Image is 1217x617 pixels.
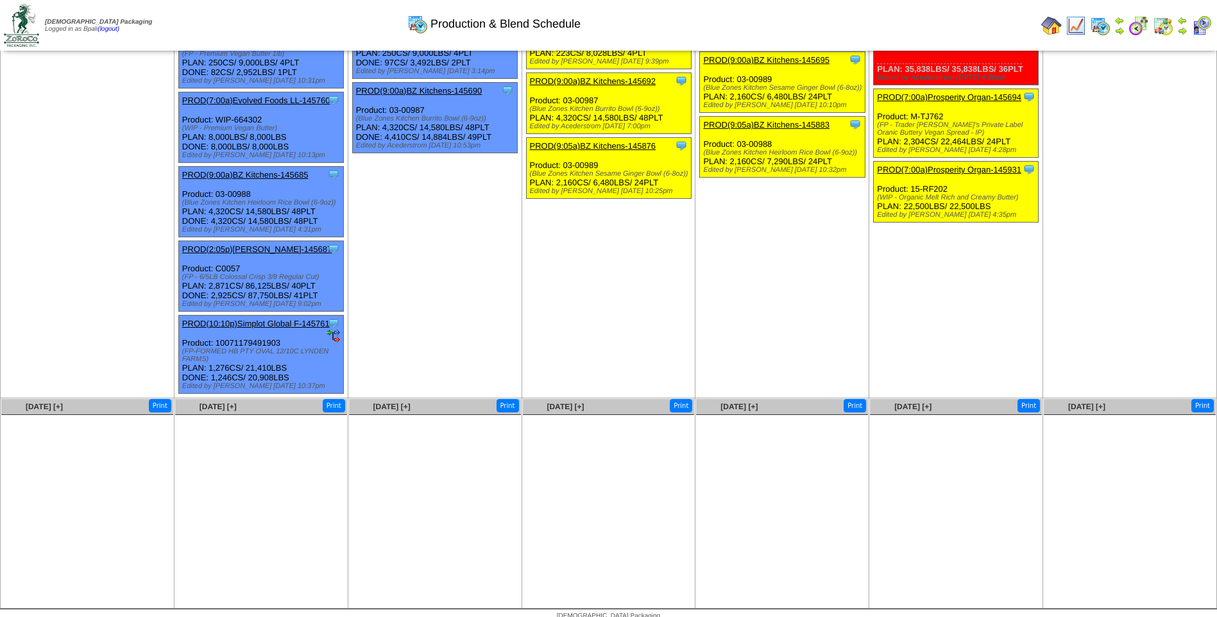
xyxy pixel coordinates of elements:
[700,52,865,113] div: Product: 03-00989 PLAN: 2,160CS / 6,480LBS / 24PLT
[720,402,758,411] a: [DATE] [+]
[703,166,864,174] div: Edited by [PERSON_NAME] [DATE] 10:32pm
[182,77,343,85] div: Edited by [PERSON_NAME] [DATE] 10:31pm
[98,26,119,33] a: (logout)
[1041,15,1062,36] img: home.gif
[703,101,864,109] div: Edited by [PERSON_NAME] [DATE] 10:10pm
[1153,15,1173,36] img: calendarinout.gif
[182,319,330,328] a: PROD(10:10p)Simplot Global F-145761
[430,17,581,31] span: Production & Blend Schedule
[373,402,411,411] a: [DATE] [+]
[700,117,865,178] div: Product: 03-00988 PLAN: 2,160CS / 7,290LBS / 24PLT
[874,89,1039,158] div: Product: M-TJ762 PLAN: 2,304CS / 22,464LBS / 24PLT
[1128,15,1149,36] img: calendarblend.gif
[182,151,343,159] div: Edited by [PERSON_NAME] [DATE] 10:13pm
[182,199,343,207] div: (Blue Zones Kitchen Heirloom Rice Bowl (6-9oz))
[703,120,830,130] a: PROD(9:05a)BZ Kitchens-145883
[1066,15,1086,36] img: line_graph.gif
[182,348,343,363] div: (FP-FORMED HB PTY OVAL 12/10C LYNDEN FARMS)
[149,399,171,412] button: Print
[670,399,692,412] button: Print
[327,317,340,330] img: Tooltip
[323,399,345,412] button: Print
[327,242,340,255] img: Tooltip
[356,86,482,96] a: PROD(9:00a)BZ Kitchens-145690
[182,124,343,132] div: (WIP - Premium Vegan Butter)
[45,19,152,33] span: Logged in as Bpali
[182,300,343,308] div: Edited by [PERSON_NAME] [DATE] 9:02pm
[877,194,1038,201] div: (WIP - Organic Melt Rich and Creamy Butter)
[45,19,152,26] span: [DEMOGRAPHIC_DATA] Packaging
[327,168,340,181] img: Tooltip
[356,115,517,123] div: (Blue Zones Kitchen Burrito Bowl (6-9oz))
[182,96,330,105] a: PROD(7:00a)Evolved Foods LL-145760
[675,139,688,152] img: Tooltip
[182,244,332,254] a: PROD(2:05p)[PERSON_NAME]-145687
[547,402,584,411] a: [DATE] [+]
[1114,26,1125,36] img: arrowright.gif
[178,241,343,312] div: Product: C0057 PLAN: 2,871CS / 86,125LBS / 40PLT DONE: 2,925CS / 87,750LBS / 41PLT
[877,92,1021,102] a: PROD(7:00a)Prosperity Organ-145694
[844,399,866,412] button: Print
[703,84,864,92] div: (Blue Zones Kitchen Sesame Ginger Bowl (6-8oz))
[877,146,1038,154] div: Edited by [PERSON_NAME] [DATE] 4:28pm
[182,170,309,180] a: PROD(9:00a)BZ Kitchens-145685
[874,162,1039,223] div: Product: 15-RF202 PLAN: 22,500LBS / 22,500LBS
[877,74,1038,81] div: Edited by Acederstrom [DATE] 4:30pm
[530,76,656,86] a: PROD(9:00a)BZ Kitchens-145692
[526,138,691,199] div: Product: 03-00989 PLAN: 2,160CS / 6,480LBS / 24PLT
[1191,15,1212,36] img: calendarcustomer.gif
[877,121,1038,137] div: (FP - Trader [PERSON_NAME]'s Private Label Oranic Buttery Vegan Spread - IP)
[352,83,517,153] div: Product: 03-00987 PLAN: 4,320CS / 14,580LBS / 48PLT DONE: 4,410CS / 14,884LBS / 49PLT
[200,402,237,411] a: [DATE] [+]
[1023,90,1035,103] img: Tooltip
[501,84,514,97] img: Tooltip
[178,167,343,237] div: Product: 03-00988 PLAN: 4,320CS / 14,580LBS / 48PLT DONE: 4,320CS / 14,580LBS / 48PLT
[327,94,340,106] img: Tooltip
[894,402,932,411] a: [DATE] [+]
[1068,402,1105,411] a: [DATE] [+]
[530,58,691,65] div: Edited by [PERSON_NAME] [DATE] 9:39pm
[526,73,691,134] div: Product: 03-00987 PLAN: 4,320CS / 14,580LBS / 48PLT
[877,211,1038,219] div: Edited by [PERSON_NAME] [DATE] 4:35pm
[1090,15,1111,36] img: calendarprod.gif
[4,4,39,47] img: zoroco-logo-small.webp
[877,165,1021,174] a: PROD(7:00a)Prosperity Organ-145931
[530,105,691,113] div: (Blue Zones Kitchen Burrito Bowl (6-9oz))
[178,92,343,163] div: Product: WIP-664302 PLAN: 8,000LBS / 8,000LBS DONE: 8,000LBS / 8,000LBS
[530,141,656,151] a: PROD(9:05a)BZ Kitchens-145876
[530,123,691,130] div: Edited by Acederstrom [DATE] 7:00pm
[1191,399,1214,412] button: Print
[703,55,830,65] a: PROD(9:00a)BZ Kitchens-145695
[703,149,864,156] div: (Blue Zones Kitchen Heirloom Rice Bowl (6-9oz))
[327,330,340,342] img: ediSmall.gif
[530,170,691,178] div: (Blue Zones Kitchen Sesame Ginger Bowl (6-8oz))
[675,74,688,87] img: Tooltip
[1177,15,1187,26] img: arrowleft.gif
[849,118,862,131] img: Tooltip
[26,402,63,411] a: [DATE] [+]
[530,187,691,195] div: Edited by [PERSON_NAME] [DATE] 10:25pm
[407,13,428,34] img: calendarprod.gif
[182,226,343,233] div: Edited by [PERSON_NAME] [DATE] 4:31pm
[1023,163,1035,176] img: Tooltip
[356,142,517,149] div: Edited by Acederstrom [DATE] 10:53pm
[356,67,517,75] div: Edited by [PERSON_NAME] [DATE] 3:14pm
[182,382,343,390] div: Edited by [PERSON_NAME] [DATE] 10:37pm
[1114,15,1125,26] img: arrowleft.gif
[178,316,343,394] div: Product: 10071179491903 PLAN: 1,276CS / 21,410LBS DONE: 1,246CS / 20,908LBS
[497,399,519,412] button: Print
[182,273,343,281] div: (FP - 6/5LB Colossal Crisp 3/8 Regular Cut)
[1017,399,1040,412] button: Print
[1177,26,1187,36] img: arrowright.gif
[849,53,862,66] img: Tooltip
